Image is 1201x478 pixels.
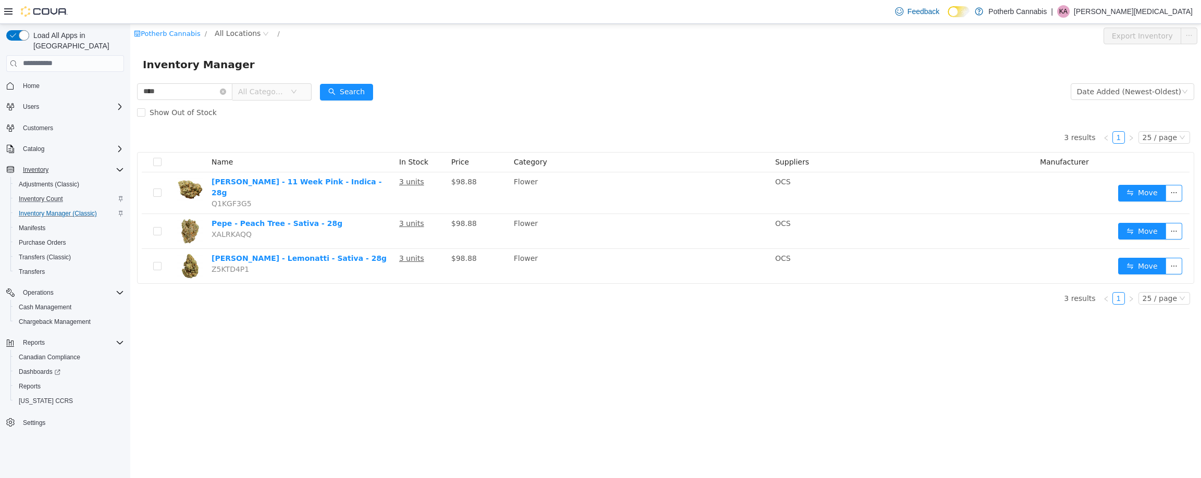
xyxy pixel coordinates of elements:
[910,134,959,142] span: Manufacturer
[23,419,45,427] span: Settings
[15,351,124,363] span: Canadian Compliance
[15,301,124,313] span: Cash Management
[988,199,1036,216] button: icon: swapMove
[2,78,128,93] button: Home
[645,195,661,204] span: OCS
[19,163,124,176] span: Inventory
[970,107,982,120] li: Previous Page
[19,100,124,113] span: Users
[19,238,66,247] span: Purchase Orders
[10,250,128,265] button: Transfers (Classic)
[19,195,63,203] span: Inventory Count
[1012,269,1047,280] div: 25 / page
[10,221,128,235] button: Manifests
[10,206,128,221] button: Inventory Manager (Classic)
[15,395,77,407] a: [US_STATE] CCRS
[2,162,128,177] button: Inventory
[15,266,49,278] a: Transfers
[84,4,130,15] span: All Locations
[983,269,994,280] a: 1
[19,80,44,92] a: Home
[645,134,679,142] span: Suppliers
[15,301,76,313] a: Cash Management
[982,107,995,120] li: 1
[15,207,101,220] a: Inventory Manager (Classic)
[15,222,49,234] a: Manifests
[998,272,1004,278] i: icon: right
[19,121,124,134] span: Customers
[1035,199,1052,216] button: icon: ellipsis
[81,195,212,204] a: Pepe - Peach Tree - Sativa - 28g
[23,166,48,174] span: Inventory
[321,134,339,142] span: Price
[948,6,970,17] input: Dark Mode
[75,6,77,14] span: /
[81,175,121,184] span: Q1KGF3G5
[4,6,10,13] i: icon: shop
[10,394,128,408] button: [US_STATE] CCRS
[379,148,641,190] td: Flower
[379,190,641,225] td: Flower
[19,224,45,232] span: Manifests
[10,315,128,329] button: Chargeback Management
[2,142,128,156] button: Catalog
[15,316,124,328] span: Chargeback Management
[15,266,124,278] span: Transfers
[160,65,167,72] i: icon: down
[19,143,124,155] span: Catalog
[15,178,83,191] a: Adjustments (Classic)
[19,416,124,429] span: Settings
[21,6,68,17] img: Cova
[1035,161,1052,178] button: icon: ellipsis
[15,380,45,393] a: Reports
[1035,234,1052,250] button: icon: ellipsis
[10,192,128,206] button: Inventory Count
[973,4,1051,20] button: Export Inventory
[645,230,661,238] span: OCS
[10,364,128,379] a: Dashboards
[15,251,75,263] a: Transfers (Classic)
[147,6,149,14] span: /
[1012,108,1047,119] div: 25 / page
[19,100,43,113] button: Users
[81,154,252,173] a: [PERSON_NAME] - 11 Week Pink - Indica - 28g
[19,286,124,299] span: Operations
[81,241,119,249] span: Z5KTD4P1
[15,251,124,263] span: Transfers (Classic)
[19,268,45,276] span: Transfers
[19,303,71,311] span: Cash Management
[10,350,128,364] button: Canadian Compliance
[934,107,965,120] li: 3 results
[934,268,965,281] li: 3 results
[908,6,939,17] span: Feedback
[983,108,994,119] a: 1
[23,103,39,111] span: Users
[10,300,128,315] button: Cash Management
[19,79,124,92] span: Home
[970,268,982,281] li: Previous Page
[19,368,60,376] span: Dashboards
[10,379,128,394] button: Reports
[15,380,124,393] span: Reports
[23,145,44,153] span: Catalog
[23,288,54,297] span: Operations
[29,30,124,51] span: Load All Apps in [GEOGRAPHIC_DATA]
[108,62,155,73] span: All Categories
[2,99,128,114] button: Users
[19,143,48,155] button: Catalog
[19,417,49,429] a: Settings
[379,225,641,259] td: Flower
[19,382,41,391] span: Reports
[6,74,124,457] nav: Complex example
[23,82,40,90] span: Home
[19,397,73,405] span: [US_STATE] CCRS
[15,207,124,220] span: Inventory Manager (Classic)
[23,338,45,347] span: Reports
[19,122,57,134] a: Customers
[15,222,124,234] span: Manifests
[19,318,91,326] span: Chargeback Management
[15,316,95,328] a: Chargeback Management
[269,195,294,204] u: 3 units
[321,195,346,204] span: $98.88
